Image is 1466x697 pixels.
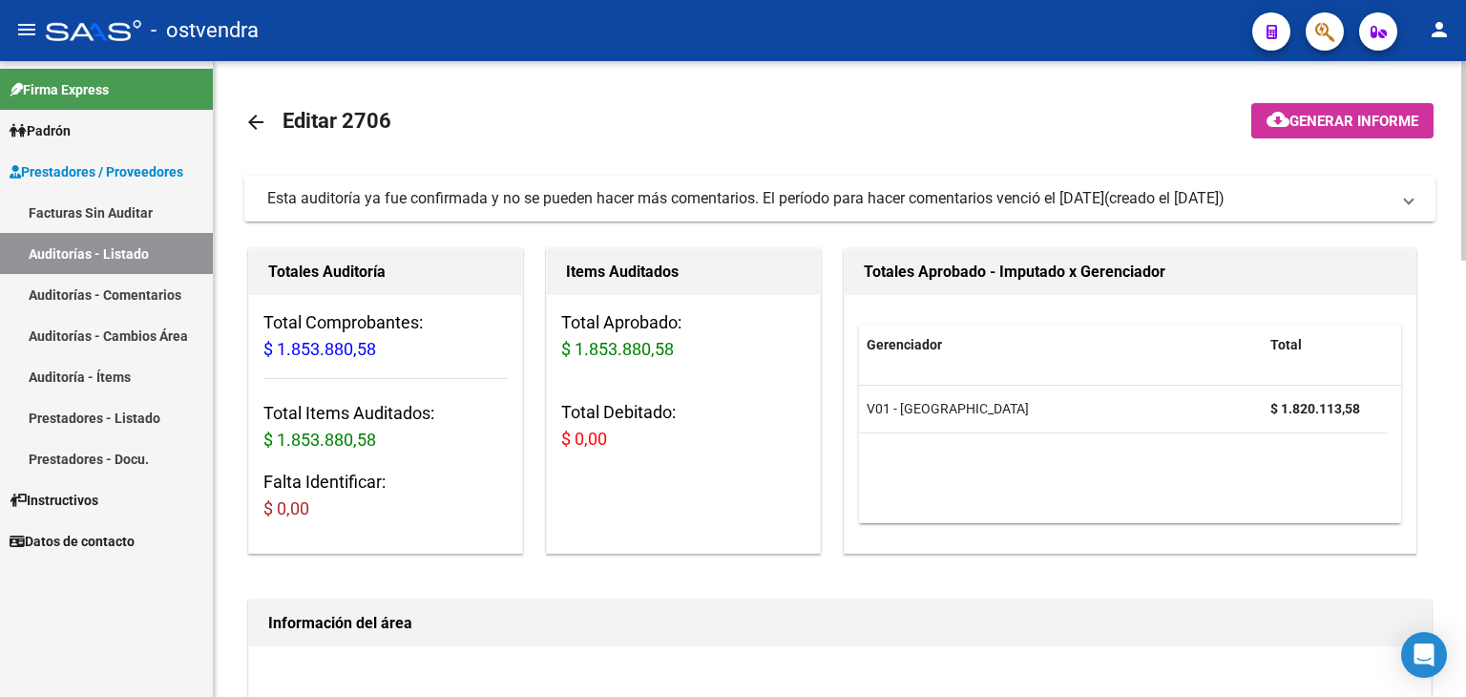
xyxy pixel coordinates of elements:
h3: Falta Identificar: [263,469,508,522]
span: Firma Express [10,79,109,100]
span: Generar informe [1289,113,1418,130]
span: $ 1.853.880,58 [263,339,376,359]
h3: Total Comprobantes: [263,309,508,363]
h3: Total Debitado: [561,399,806,453]
h3: Total Aprobado: [561,309,806,363]
span: $ 1.853.880,58 [561,339,674,359]
span: $ 0,00 [561,429,607,449]
span: Datos de contacto [10,531,135,552]
datatable-header-cell: Gerenciador [859,325,1263,366]
span: Editar 2706 [283,109,391,133]
h3: Total Items Auditados: [263,400,508,454]
span: V01 - [GEOGRAPHIC_DATA] [867,401,1029,416]
h1: Totales Aprobado - Imputado x Gerenciador [864,257,1396,287]
h1: Items Auditados [566,257,801,287]
span: - ostvendra [151,10,259,52]
mat-icon: arrow_back [244,111,267,134]
span: Instructivos [10,490,98,511]
mat-icon: menu [15,18,38,41]
datatable-header-cell: Total [1263,325,1387,366]
span: Prestadores / Proveedores [10,161,183,182]
mat-icon: person [1428,18,1451,41]
span: $ 0,00 [263,498,309,518]
mat-expansion-panel-header: Esta auditoría ya fue confirmada y no se pueden hacer más comentarios. El período para hacer come... [244,176,1435,222]
span: (creado el [DATE]) [1104,188,1225,209]
strong: $ 1.820.113,58 [1270,401,1360,416]
h1: Información del área [268,608,1412,639]
span: Total [1270,337,1302,352]
h1: Totales Auditoría [268,257,503,287]
button: Generar informe [1251,103,1434,138]
div: Esta auditoría ya fue confirmada y no se pueden hacer más comentarios. El período para hacer come... [267,188,1104,209]
span: $ 1.853.880,58 [263,430,376,450]
div: Open Intercom Messenger [1401,632,1447,678]
span: Padrón [10,120,71,141]
span: Gerenciador [867,337,942,352]
mat-icon: cloud_download [1267,108,1289,131]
